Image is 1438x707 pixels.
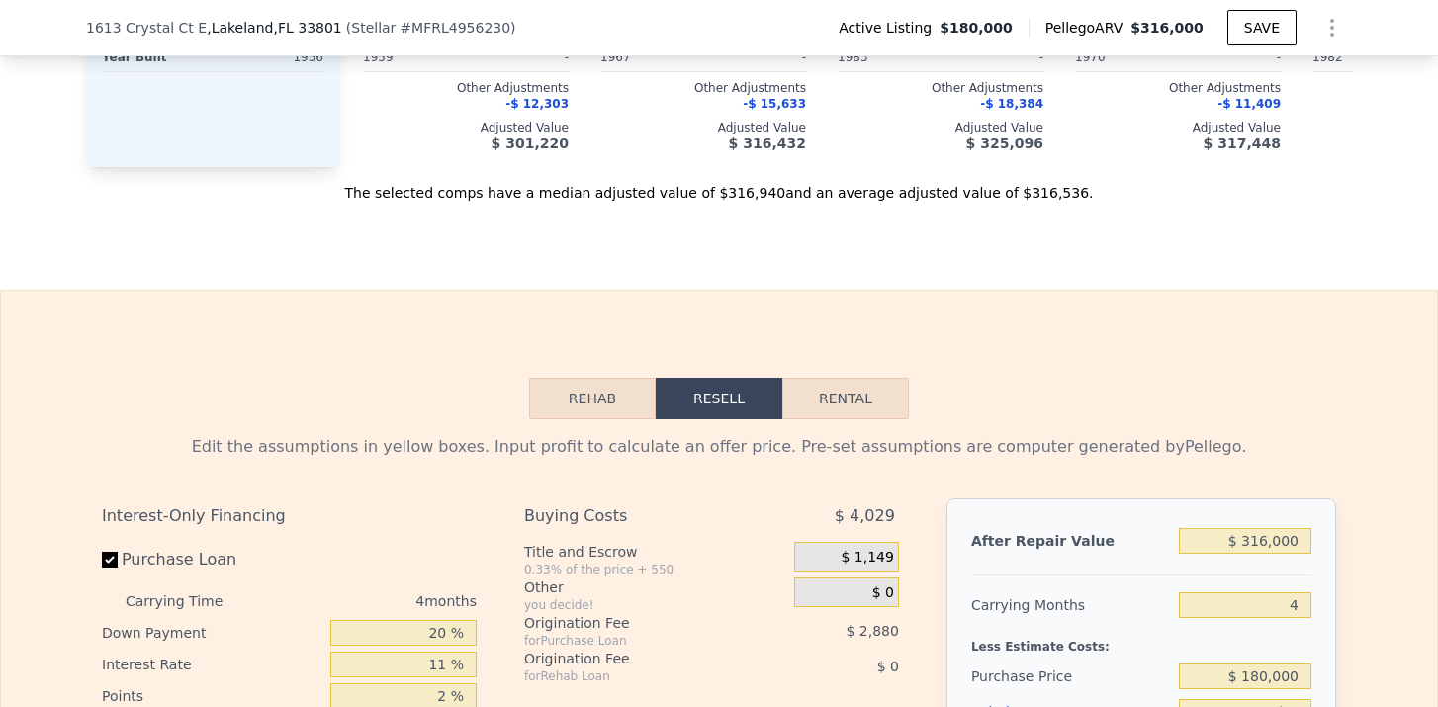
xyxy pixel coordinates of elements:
[838,44,937,71] div: 1983
[363,44,462,71] div: 1959
[966,135,1043,151] span: $ 325,096
[1045,18,1131,38] span: Pellego ARV
[971,623,1311,659] div: Less Estimate Costs:
[102,498,477,534] div: Interest-Only Financing
[217,44,323,71] div: 1956
[400,20,510,36] span: # MFRL4956230
[1182,44,1281,71] div: -
[1312,8,1352,47] button: Show Options
[86,18,207,38] span: 1613 Crystal Ct E
[971,587,1171,623] div: Carrying Months
[126,585,254,617] div: Carrying Time
[524,649,745,668] div: Origination Fee
[1075,80,1281,96] div: Other Adjustments
[102,552,118,568] input: Purchase Loan
[872,584,894,602] span: $ 0
[524,633,745,649] div: for Purchase Loan
[600,80,806,96] div: Other Adjustments
[102,435,1336,459] div: Edit the assumptions in yellow boxes. Input profit to calculate an offer price. Pre-set assumptio...
[971,523,1171,559] div: After Repair Value
[524,577,786,597] div: Other
[1130,20,1204,36] span: $316,000
[1075,120,1281,135] div: Adjusted Value
[1217,97,1281,111] span: -$ 11,409
[743,97,806,111] span: -$ 15,633
[782,378,909,419] button: Rental
[944,44,1043,71] div: -
[841,549,893,567] span: $ 1,149
[524,562,786,577] div: 0.33% of the price + 550
[524,597,786,613] div: you decide!
[877,659,899,674] span: $ 0
[1204,135,1281,151] span: $ 317,448
[505,97,569,111] span: -$ 12,303
[835,498,895,534] span: $ 4,029
[980,97,1043,111] span: -$ 18,384
[838,120,1043,135] div: Adjusted Value
[1075,44,1174,71] div: 1970
[729,135,806,151] span: $ 316,432
[1312,44,1411,71] div: 1982
[102,649,322,680] div: Interest Rate
[656,378,782,419] button: Resell
[207,18,342,38] span: , Lakeland
[102,44,209,71] div: Year Built
[971,659,1171,694] div: Purchase Price
[346,18,516,38] div: ( )
[262,585,477,617] div: 4 months
[86,167,1352,203] div: The selected comps have a median adjusted value of $316,940 and an average adjusted value of $316...
[940,18,1013,38] span: $180,000
[102,542,322,577] label: Purchase Loan
[846,623,898,639] span: $ 2,880
[839,18,940,38] span: Active Listing
[707,44,806,71] div: -
[492,135,569,151] span: $ 301,220
[524,498,745,534] div: Buying Costs
[363,80,569,96] div: Other Adjustments
[524,542,786,562] div: Title and Escrow
[524,613,745,633] div: Origination Fee
[838,80,1043,96] div: Other Adjustments
[1227,10,1297,45] button: SAVE
[529,378,656,419] button: Rehab
[102,617,322,649] div: Down Payment
[273,20,341,36] span: , FL 33801
[363,120,569,135] div: Adjusted Value
[600,120,806,135] div: Adjusted Value
[351,20,396,36] span: Stellar
[524,668,745,684] div: for Rehab Loan
[600,44,699,71] div: 1967
[470,44,569,71] div: -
